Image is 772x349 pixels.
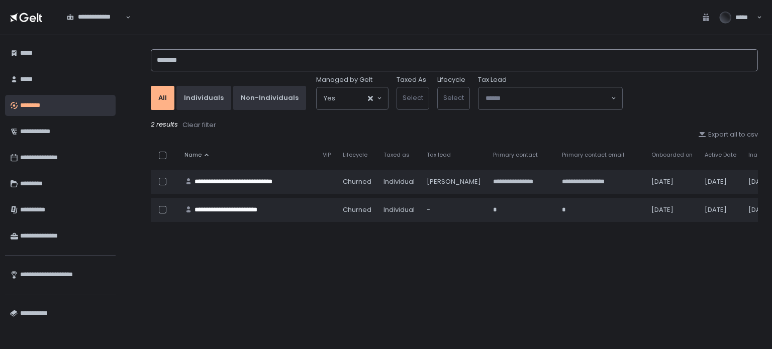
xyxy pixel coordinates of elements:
span: Select [443,93,464,102]
input: Search for option [486,93,610,103]
input: Search for option [335,93,367,103]
div: Search for option [478,87,622,109]
span: Lifecycle [343,151,367,159]
span: Primary contact email [562,151,624,159]
span: Primary contact [493,151,538,159]
span: Tax lead [427,151,451,159]
div: Individual [383,205,415,214]
div: Search for option [317,87,388,109]
label: Taxed As [397,75,426,84]
span: Select [403,93,423,102]
div: [PERSON_NAME] [427,177,481,186]
button: All [151,86,174,110]
div: 2 results [151,120,758,130]
div: Individuals [184,93,224,102]
span: Name [184,151,202,159]
div: [DATE] [651,177,693,186]
span: churned [343,177,371,186]
button: Export all to csv [698,130,758,139]
span: Onboarded on [651,151,693,159]
button: Clear filter [182,120,217,130]
div: Individual [383,177,415,186]
div: Search for option [60,7,131,28]
div: [DATE] [705,177,736,186]
span: Tax Lead [478,75,507,84]
div: [DATE] [705,205,736,214]
div: - [427,205,481,214]
button: Clear Selected [368,96,373,101]
span: churned [343,205,371,214]
div: Non-Individuals [241,93,299,102]
button: Non-Individuals [233,86,306,110]
span: Taxed as [383,151,410,159]
input: Search for option [67,22,125,32]
span: Active Date [705,151,736,159]
div: All [158,93,167,102]
button: Individuals [176,86,231,110]
div: [DATE] [651,205,693,214]
span: Managed by Gelt [316,75,372,84]
label: Lifecycle [437,75,465,84]
span: VIP [323,151,331,159]
div: Clear filter [182,121,216,130]
span: Yes [324,93,335,103]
